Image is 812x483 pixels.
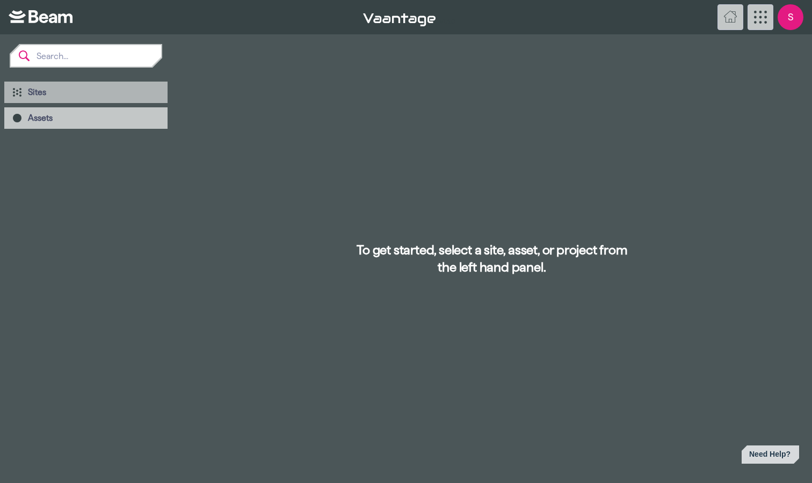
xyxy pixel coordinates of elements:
h2: To get started, select a site, asset, or project from the left hand panel. [349,241,635,276]
div: Account Menu [778,4,803,30]
iframe: Help widget launcher [720,441,803,471]
input: Search... [30,45,161,67]
img: Beam - Home [9,10,73,23]
div: v 1.3.0 [363,11,713,24]
button: App Menu [748,4,773,30]
span: Assets [28,113,53,122]
span: S [778,4,803,30]
button: Home [717,4,743,30]
img: Vaantage - Home [363,13,436,26]
span: Sites [28,87,46,97]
